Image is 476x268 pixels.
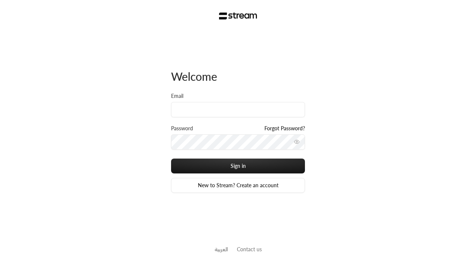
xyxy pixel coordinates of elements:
a: Forgot Password? [264,125,305,132]
label: Email [171,92,183,100]
label: Password [171,125,193,132]
span: Welcome [171,70,217,83]
a: العربية [215,242,228,256]
button: Contact us [237,245,262,253]
img: Stream Logo [219,12,257,20]
button: Sign in [171,159,305,173]
button: toggle password visibility [291,136,303,148]
a: Contact us [237,246,262,252]
a: New to Stream? Create an account [171,178,305,193]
